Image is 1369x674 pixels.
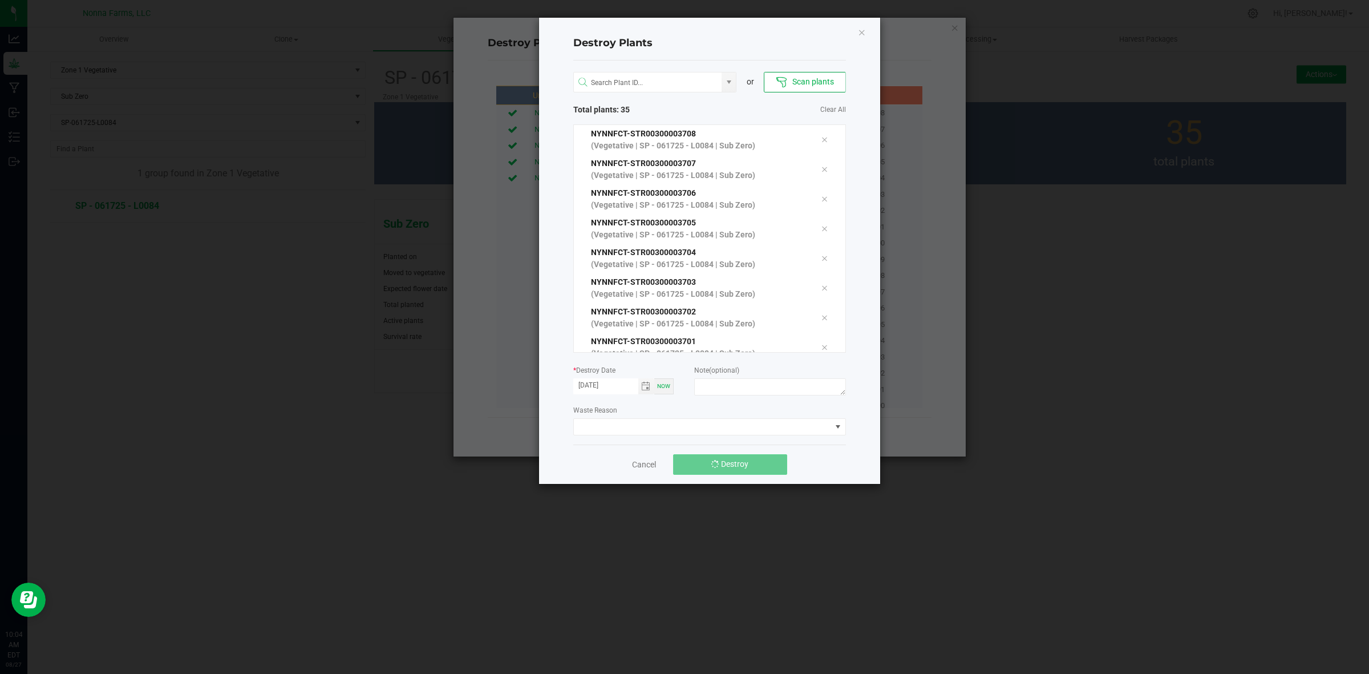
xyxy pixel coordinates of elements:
[709,366,739,374] span: (optional)
[673,454,787,475] button: Destroy
[638,378,655,394] span: Toggle calendar
[573,365,615,376] label: Destroy Date
[812,222,836,236] div: Remove tag
[591,307,696,316] span: NYNNFCT-STR00300003702
[721,459,748,469] span: Destroy
[591,229,804,241] p: (Vegetative | SP - 061725 - L0084 | Sub Zero)
[591,288,804,300] p: (Vegetative | SP - 061725 - L0084 | Sub Zero)
[764,72,845,92] button: Scan plants
[632,459,656,470] a: Cancel
[591,248,696,257] span: NYNNFCT-STR00300003704
[574,72,722,93] input: NO DATA FOUND
[573,405,617,415] label: Waste Reason
[820,105,846,115] a: Clear All
[591,277,696,286] span: NYNNFCT-STR00300003703
[657,383,670,389] span: Now
[858,25,866,39] button: Close
[812,341,836,354] div: Remove tag
[573,378,638,393] input: Date
[694,365,739,376] label: Note
[591,159,696,168] span: NYNNFCT-STR00300003707
[812,163,836,176] div: Remove tag
[812,192,836,206] div: Remove tag
[591,199,804,211] p: (Vegetative | SP - 061725 - L0084 | Sub Zero)
[812,252,836,265] div: Remove tag
[812,133,836,147] div: Remove tag
[591,218,696,227] span: NYNNFCT-STR00300003705
[591,140,804,152] p: (Vegetative | SP - 061725 - L0084 | Sub Zero)
[591,259,804,271] p: (Vegetative | SP - 061725 - L0084 | Sub Zero)
[812,281,836,295] div: Remove tag
[573,104,710,116] span: Total plants: 35
[591,129,696,138] span: NYNNFCT-STR00300003708
[573,36,846,51] h4: Destroy Plants
[591,318,804,330] p: (Vegetative | SP - 061725 - L0084 | Sub Zero)
[11,583,46,617] iframe: Resource center
[591,337,696,346] span: NYNNFCT-STR00300003701
[736,76,764,88] div: or
[591,348,804,360] p: (Vegetative | SP - 061725 - L0084 | Sub Zero)
[812,311,836,325] div: Remove tag
[591,169,804,181] p: (Vegetative | SP - 061725 - L0084 | Sub Zero)
[591,188,696,197] span: NYNNFCT-STR00300003706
